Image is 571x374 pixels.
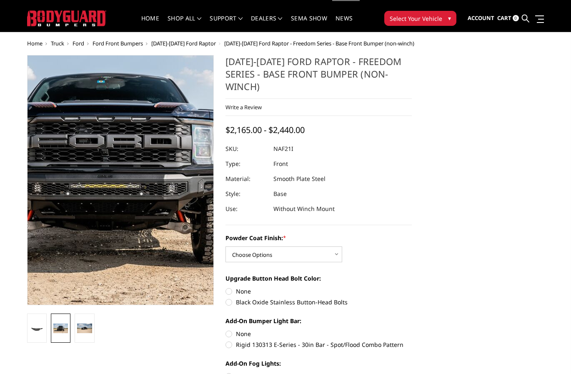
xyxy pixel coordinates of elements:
[291,15,327,32] a: SEMA Show
[225,340,412,349] label: Rigid 130313 E-Series - 30in Bar - Spot/Flood Combo Pattern
[251,15,283,32] a: Dealers
[384,11,456,26] button: Select Your Vehicle
[225,316,412,325] label: Add-On Bumper Light Bar:
[151,40,216,47] a: [DATE]-[DATE] Ford Raptor
[497,14,511,22] span: Cart
[225,103,262,111] a: Write a Review
[448,14,451,23] span: ▾
[168,15,201,32] a: shop all
[273,141,293,156] dd: NAF21I
[27,55,214,305] a: 2021-2025 Ford Raptor - Freedom Series - Base Front Bumper (non-winch)
[141,15,159,32] a: Home
[273,186,287,201] dd: Base
[468,7,494,30] a: Account
[30,326,44,332] img: 2021-2025 Ford Raptor - Freedom Series - Base Front Bumper (non-winch)
[225,171,267,186] dt: Material:
[225,233,412,242] label: Powder Coat Finish:
[225,186,267,201] dt: Style:
[224,40,414,47] span: [DATE]-[DATE] Ford Raptor - Freedom Series - Base Front Bumper (non-winch)
[73,40,84,47] a: Ford
[77,324,92,333] img: 2021-2025 Ford Raptor - Freedom Series - Base Front Bumper (non-winch)
[273,156,288,171] dd: Front
[93,40,143,47] a: Ford Front Bumpers
[529,334,571,374] iframe: Chat Widget
[225,156,267,171] dt: Type:
[53,324,68,333] img: 2021-2025 Ford Raptor - Freedom Series - Base Front Bumper (non-winch)
[225,274,412,283] label: Upgrade Button Head Bolt Color:
[225,55,412,99] h1: [DATE]-[DATE] Ford Raptor - Freedom Series - Base Front Bumper (non-winch)
[27,40,43,47] a: Home
[225,124,305,136] span: $2,165.00 - $2,440.00
[336,15,353,32] a: News
[513,15,519,21] span: 0
[27,10,106,26] img: BODYGUARD BUMPERS
[51,40,64,47] a: Truck
[225,287,412,296] label: None
[390,14,442,23] span: Select Your Vehicle
[273,201,335,216] dd: Without Winch Mount
[468,14,494,22] span: Account
[210,15,243,32] a: Support
[225,298,412,306] label: Black Oxide Stainless Button-Head Bolts
[225,141,267,156] dt: SKU:
[225,359,412,368] label: Add-On Fog Lights:
[225,329,412,338] label: None
[273,171,326,186] dd: Smooth Plate Steel
[497,7,519,30] a: Cart 0
[225,201,267,216] dt: Use:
